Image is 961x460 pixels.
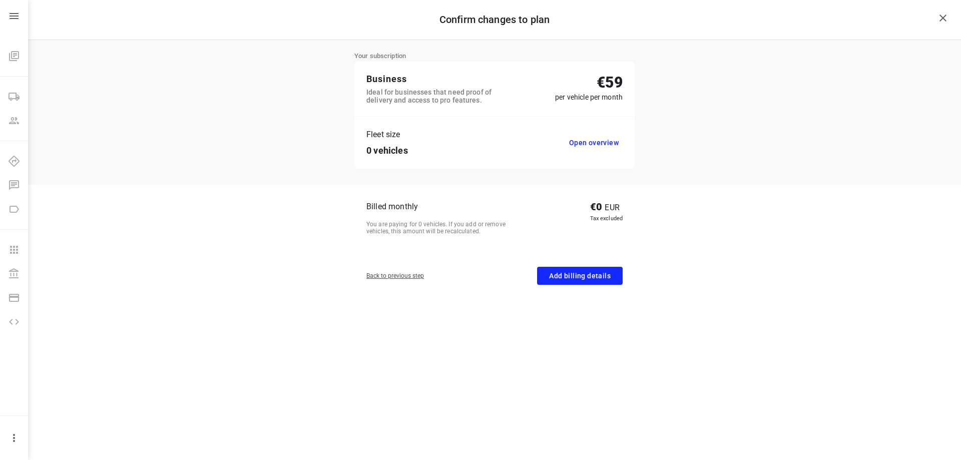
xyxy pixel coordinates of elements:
p: Fleet size [366,129,408,141]
p: Ideal for businesses that need proof of delivery and access to pro features. [366,88,495,104]
p: € 59 [555,74,623,91]
button: Open overview [565,134,623,152]
p: Your subscription [354,52,635,60]
a: Back to previous step [366,272,424,279]
p: € 0 [590,201,623,214]
h6: Confirm changes to plan [439,14,550,26]
button: Add billing details [537,267,623,285]
button: close [933,8,953,28]
span: Add billing details [549,270,611,282]
p: You are paying for 0 vehicles. If you add or remove vehicles, this amount will be recalculated. [366,221,523,235]
span: Open overview [569,139,619,147]
p: Billed monthly [366,201,523,213]
span: EUR [605,203,620,212]
p: Business [366,74,495,84]
p: per vehicle per month [555,93,623,101]
p: 0 vehicles [366,145,408,157]
p: Tax excluded [590,216,623,222]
